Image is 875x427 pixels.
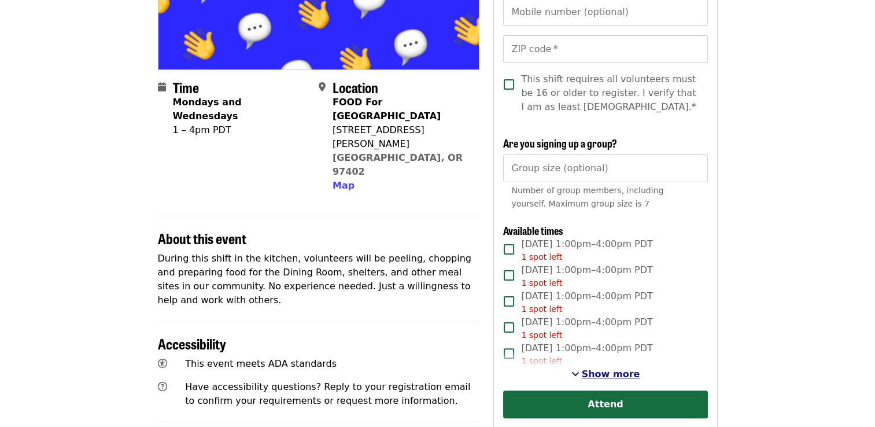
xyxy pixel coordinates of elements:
[503,135,617,150] span: Are you signing up a group?
[173,77,199,97] span: Time
[511,186,663,208] span: Number of group members, including yourself. Maximum group size is 7
[158,82,166,93] i: calendar icon
[333,123,470,151] div: [STREET_ADDRESS][PERSON_NAME]
[521,289,652,315] span: [DATE] 1:00pm–4:00pm PDT
[571,367,640,381] button: See more timeslots
[503,35,707,63] input: ZIP code
[158,228,246,248] span: About this event
[333,180,355,191] span: Map
[333,179,355,193] button: Map
[185,381,470,406] span: Have accessibility questions? Reply to your registration email to confirm your requirements or re...
[503,391,707,418] button: Attend
[521,278,562,288] span: 1 spot left
[185,358,337,369] span: This event meets ADA standards
[521,304,562,314] span: 1 spot left
[521,263,652,289] span: [DATE] 1:00pm–4:00pm PDT
[158,252,480,307] p: During this shift in the kitchen, volunteers will be peeling, chopping and preparing food for the...
[521,330,562,340] span: 1 spot left
[333,97,441,122] strong: FOOD For [GEOGRAPHIC_DATA]
[503,223,563,238] span: Available times
[582,369,640,380] span: Show more
[521,356,562,366] span: 1 spot left
[503,154,707,182] input: [object Object]
[521,252,562,262] span: 1 spot left
[173,97,242,122] strong: Mondays and Wednesdays
[319,82,326,93] i: map-marker-alt icon
[521,341,652,367] span: [DATE] 1:00pm–4:00pm PDT
[173,123,309,137] div: 1 – 4pm PDT
[521,315,652,341] span: [DATE] 1:00pm–4:00pm PDT
[333,77,378,97] span: Location
[158,333,226,354] span: Accessibility
[333,152,463,177] a: [GEOGRAPHIC_DATA], OR 97402
[521,72,698,114] span: This shift requires all volunteers must be 16 or older to register. I verify that I am as least [...
[158,358,167,369] i: universal-access icon
[158,381,167,392] i: question-circle icon
[521,237,652,263] span: [DATE] 1:00pm–4:00pm PDT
